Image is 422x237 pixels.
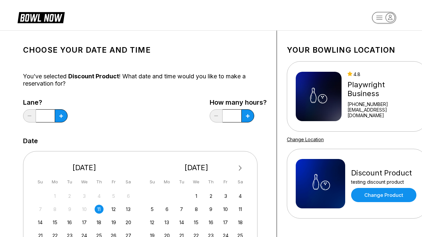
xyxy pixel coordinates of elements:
[347,107,418,118] a: [EMAIL_ADDRESS][DOMAIN_NAME]
[192,218,201,227] div: Choose Wednesday, October 15th, 2025
[236,218,245,227] div: Choose Saturday, October 18th, 2025
[80,177,89,186] div: We
[50,192,59,200] div: Not available Monday, September 1st, 2025
[65,177,74,186] div: Tu
[347,101,418,107] div: [PHONE_NUMBER]
[221,177,230,186] div: Fr
[65,205,74,214] div: Not available Tuesday, September 9th, 2025
[235,163,246,173] button: Next Month
[124,205,133,214] div: Choose Saturday, September 13th, 2025
[210,99,267,106] label: How many hours?
[236,177,245,186] div: Sa
[296,72,342,121] img: Playwright Business
[80,205,89,214] div: Not available Wednesday, September 10th, 2025
[65,218,74,227] div: Choose Tuesday, September 16th, 2025
[192,192,201,200] div: Choose Wednesday, October 1st, 2025
[221,218,230,227] div: Choose Friday, October 17th, 2025
[163,177,171,186] div: Mo
[80,218,89,227] div: Choose Wednesday, September 17th, 2025
[163,205,171,214] div: Choose Monday, October 6th, 2025
[80,192,89,200] div: Not available Wednesday, September 3rd, 2025
[124,177,133,186] div: Sa
[68,73,119,80] span: Discount Product
[287,137,324,142] a: Change Location
[148,218,157,227] div: Choose Sunday, October 12th, 2025
[347,71,418,77] div: 4.8
[177,218,186,227] div: Choose Tuesday, October 14th, 2025
[50,177,59,186] div: Mo
[163,218,171,227] div: Choose Monday, October 13th, 2025
[65,192,74,200] div: Not available Tuesday, September 2nd, 2025
[109,177,118,186] div: Fr
[50,218,59,227] div: Choose Monday, September 15th, 2025
[148,177,157,186] div: Su
[95,192,104,200] div: Not available Thursday, September 4th, 2025
[192,205,201,214] div: Choose Wednesday, October 8th, 2025
[23,73,267,87] div: You’ve selected ! What date and time would you like to make a reservation for?
[95,205,104,214] div: Choose Thursday, September 11th, 2025
[33,163,136,172] div: [DATE]
[124,192,133,200] div: Not available Saturday, September 6th, 2025
[296,159,345,208] img: Discount Product
[145,163,248,172] div: [DATE]
[351,169,416,177] div: Discount Product
[23,137,38,145] label: Date
[50,205,59,214] div: Not available Monday, September 8th, 2025
[36,205,45,214] div: Not available Sunday, September 7th, 2025
[23,45,267,55] h1: Choose your Date and time
[124,218,133,227] div: Choose Saturday, September 20th, 2025
[36,218,45,227] div: Choose Sunday, September 14th, 2025
[95,177,104,186] div: Th
[206,205,215,214] div: Choose Thursday, October 9th, 2025
[351,179,416,185] div: testing discount product
[236,205,245,214] div: Choose Saturday, October 11th, 2025
[36,177,45,186] div: Su
[347,80,418,98] div: Playwright Business
[109,192,118,200] div: Not available Friday, September 5th, 2025
[192,177,201,186] div: We
[95,218,104,227] div: Choose Thursday, September 18th, 2025
[221,205,230,214] div: Choose Friday, October 10th, 2025
[206,192,215,200] div: Choose Thursday, October 2nd, 2025
[351,188,416,202] a: Change Product
[109,205,118,214] div: Choose Friday, September 12th, 2025
[148,205,157,214] div: Choose Sunday, October 5th, 2025
[177,177,186,186] div: Tu
[206,177,215,186] div: Th
[23,99,68,106] label: Lane?
[206,218,215,227] div: Choose Thursday, October 16th, 2025
[236,192,245,200] div: Choose Saturday, October 4th, 2025
[177,205,186,214] div: Choose Tuesday, October 7th, 2025
[221,192,230,200] div: Choose Friday, October 3rd, 2025
[109,218,118,227] div: Choose Friday, September 19th, 2025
